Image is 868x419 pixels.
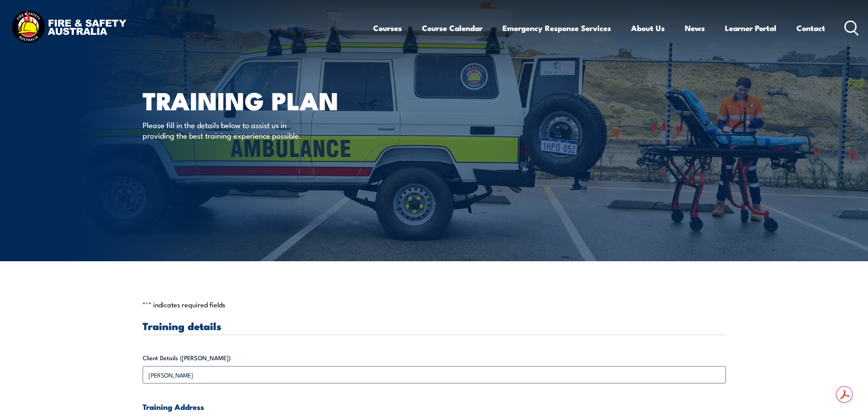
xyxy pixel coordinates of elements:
h1: Training plan [143,89,368,111]
p: Please fill in the details below to assist us in providing the best training experience possible. [143,119,309,141]
a: Emergency Response Services [503,16,611,40]
h4: Training Address [143,402,726,412]
a: Courses [373,16,402,40]
p: " " indicates required fields [143,300,726,309]
a: Course Calendar [422,16,483,40]
a: About Us [631,16,665,40]
a: Learner Portal [725,16,776,40]
label: Client Details ([PERSON_NAME]) [143,353,726,362]
h3: Training details [143,321,726,331]
a: Contact [796,16,825,40]
a: News [685,16,705,40]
